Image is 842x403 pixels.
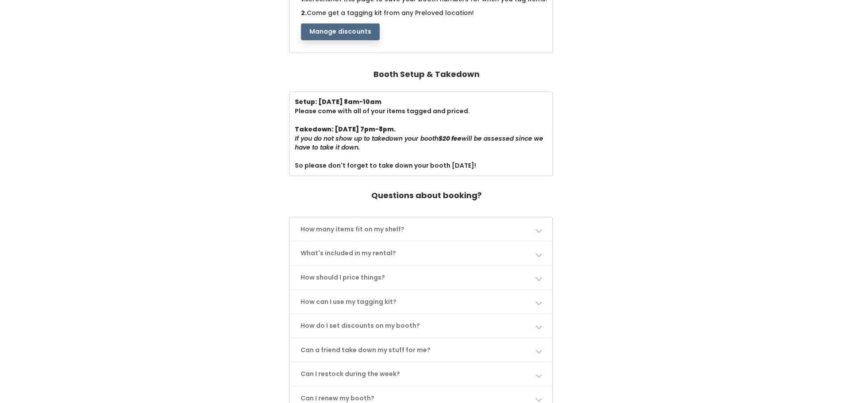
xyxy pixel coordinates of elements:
[290,290,552,314] a: How can I use my tagging kit?
[290,362,552,386] a: Can I restock during the week?
[373,65,480,83] h4: Booth Setup & Takedown
[371,187,482,204] h4: Questions about booking?
[295,125,396,134] b: Takedown: [DATE] 7pm-8pm.
[307,8,474,17] span: Come get a tagging kit from any Preloved location!
[290,242,552,265] a: What's included in my rental?
[295,97,548,170] div: Please come with all of your items tagged and priced. So please don't forget to take down your bo...
[301,23,380,40] button: Manage discounts
[301,27,380,36] a: Manage discounts
[290,338,552,362] a: Can a friend take down my stuff for me?
[290,218,552,241] a: How many items fit on my shelf?
[295,134,543,152] i: If you do not show up to takedown your booth will be assessed since we have to take it down.
[290,266,552,289] a: How should I price things?
[295,97,381,106] b: Setup: [DATE] 8am-10am
[438,134,461,143] b: $20 fee
[290,314,552,338] a: How do I set discounts on my booth?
